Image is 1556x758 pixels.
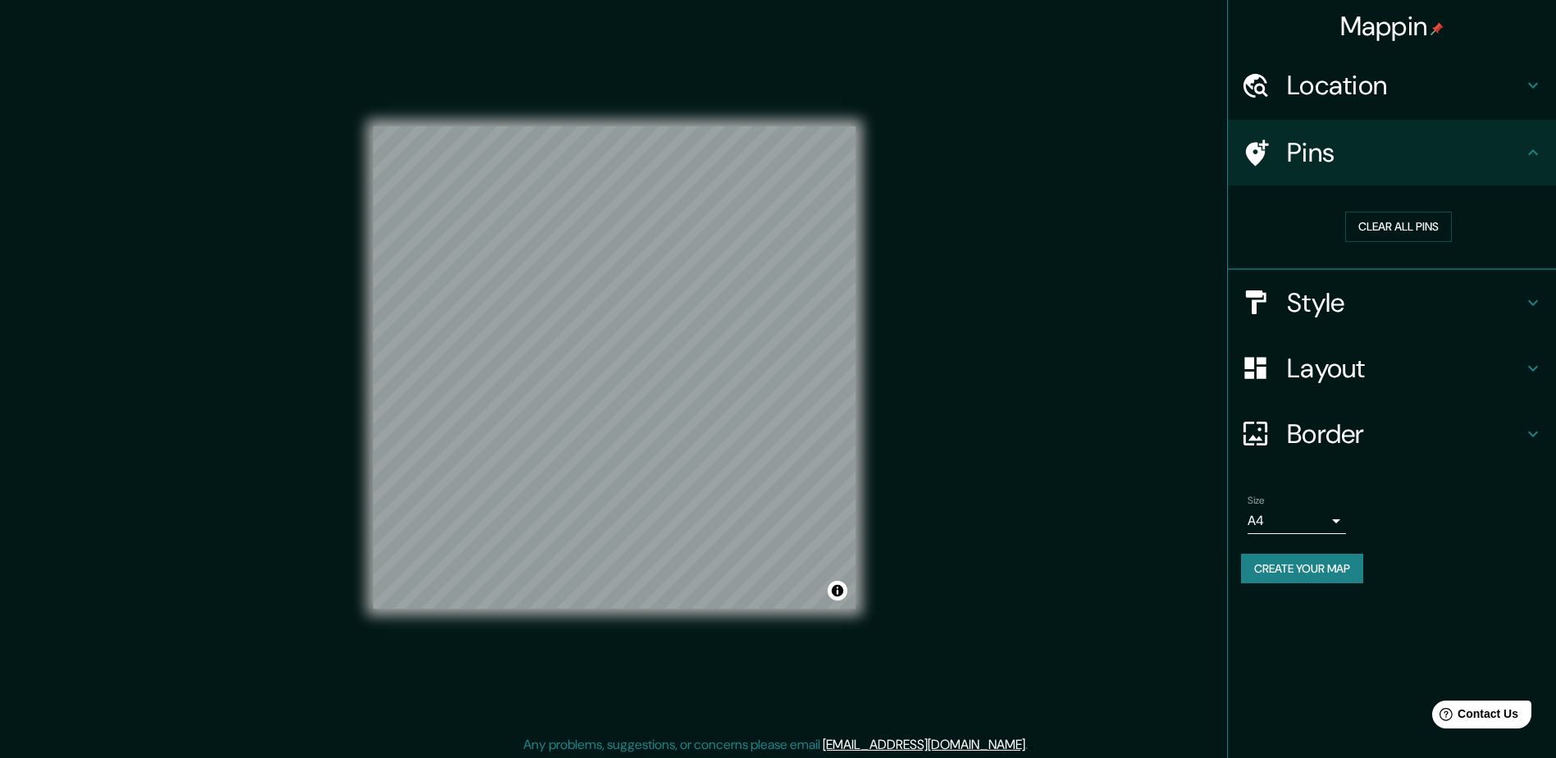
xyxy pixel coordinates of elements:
h4: Style [1287,286,1523,319]
label: Size [1248,493,1265,507]
div: . [1028,735,1030,755]
a: [EMAIL_ADDRESS][DOMAIN_NAME] [823,736,1025,753]
button: Clear all pins [1345,212,1452,242]
h4: Location [1287,69,1523,102]
img: pin-icon.png [1431,22,1444,35]
div: Style [1228,270,1556,336]
h4: Mappin [1340,10,1444,43]
button: Toggle attribution [828,581,847,600]
div: A4 [1248,508,1346,534]
div: Pins [1228,120,1556,185]
h4: Layout [1287,352,1523,385]
iframe: Help widget launcher [1410,694,1538,740]
p: Any problems, suggestions, or concerns please email . [523,735,1028,755]
div: Border [1228,401,1556,467]
h4: Pins [1287,136,1523,169]
canvas: Map [373,126,856,609]
div: Location [1228,53,1556,118]
h4: Border [1287,418,1523,450]
div: Layout [1228,336,1556,401]
button: Create your map [1241,554,1363,584]
div: . [1030,735,1034,755]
